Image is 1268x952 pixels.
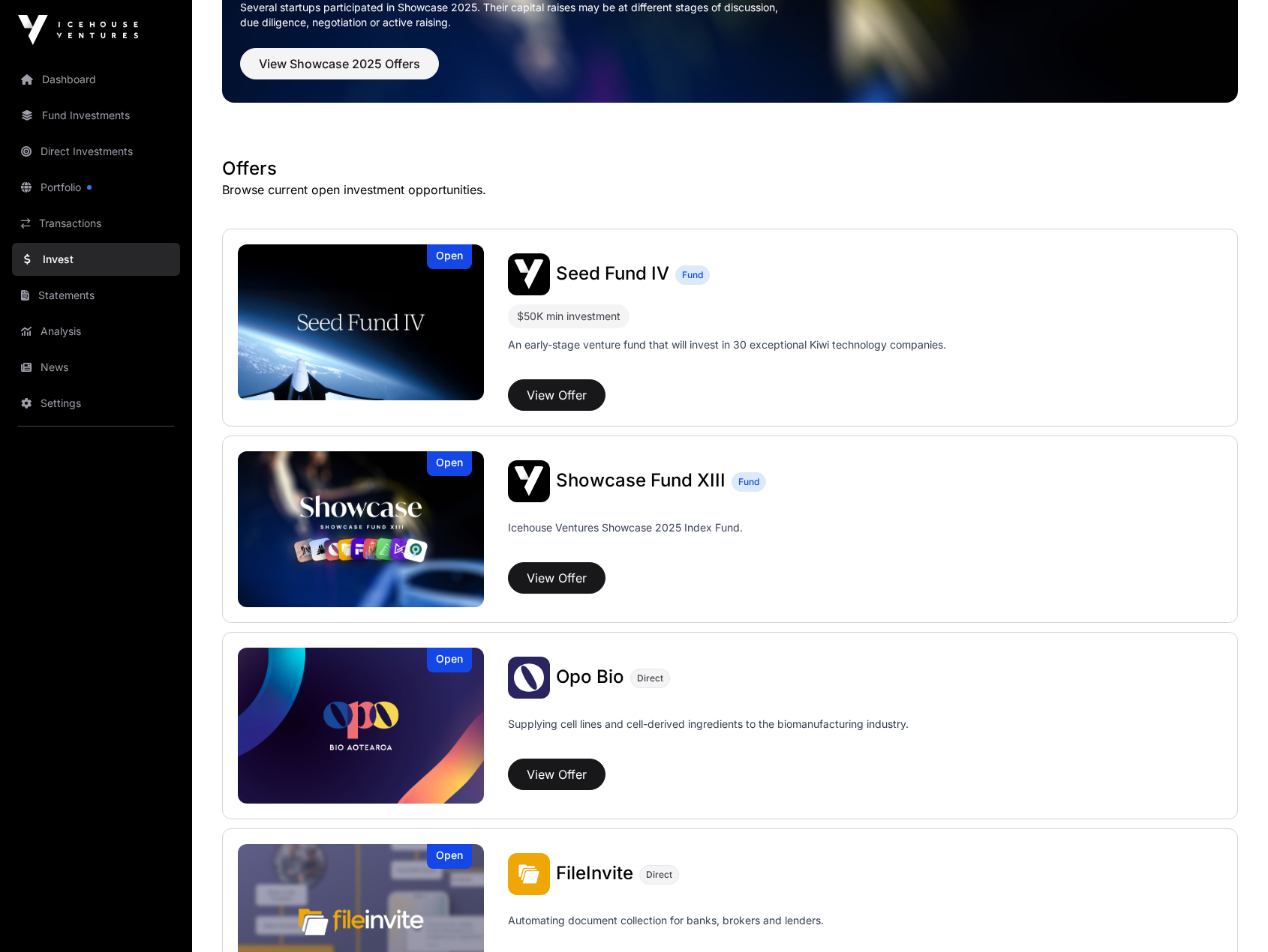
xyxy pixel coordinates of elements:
[556,668,624,687] a: Opo Bio
[238,451,484,607] a: Showcase Fund XIIIOpen
[508,853,550,895] img: FileInvite
[12,99,180,132] a: Fund Investments
[222,157,1238,181] h1: Offers
[238,451,484,607] img: Showcase Fund XIII
[12,135,180,168] a: Direct Investments
[238,648,484,804] a: Opo BioOpen
[508,657,550,699] img: Opo Bio
[508,759,605,790] button: View Offer
[427,244,472,269] div: Open
[738,476,759,488] span: Fund
[427,844,472,869] div: Open
[1193,880,1268,952] iframe: Chat Widget
[508,520,743,535] p: Icehouse Ventures Showcase 2025 Index Fund.
[508,337,946,352] p: An early-stage venture fund that will invest in 30 exceptional Kiwi technology companies.
[12,351,180,384] a: News
[508,717,909,732] p: Supplying cell lines and cell-derived ingredients to the biomanufacturing industry.
[508,304,629,328] div: $50K min investment
[238,244,484,400] a: Seed Fund IVOpen
[12,63,180,96] a: Dashboard
[12,243,180,276] a: Invest
[508,562,605,594] button: View Offer
[517,307,620,325] div: $50K min investment
[637,672,663,684] span: Direct
[427,451,472,476] div: Open
[556,862,633,884] span: FileInvite
[240,63,439,78] a: View Showcase 2025 Offers
[222,181,1238,199] p: Browse current open investment opportunities.
[508,913,824,949] p: Automating document collection for banks, brokers and lenders.
[682,269,703,281] span: Fund
[12,387,180,420] a: Settings
[556,666,624,687] span: Opo Bio
[556,469,726,491] span: Showcase Fund XIII
[556,472,726,491] a: Showcase Fund XIII
[12,315,180,348] a: Analysis
[556,262,669,284] span: Seed Fund IV
[240,48,439,79] button: View Showcase 2025 Offers
[12,207,180,240] a: Transactions
[646,869,672,881] span: Direct
[427,648,472,672] div: Open
[238,648,484,804] img: Opo Bio
[18,15,138,45] img: Icehouse Ventures Logo
[556,265,669,284] a: Seed Fund IV
[508,253,550,295] img: Seed Fund IV
[12,279,180,312] a: Statements
[12,171,180,204] a: Portfolio
[508,379,605,411] button: View Offer
[259,55,420,73] span: View Showcase 2025 Offers
[508,460,550,502] img: Showcase Fund XIII
[556,864,633,884] a: FileInvite
[238,244,484,400] img: Seed Fund IV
